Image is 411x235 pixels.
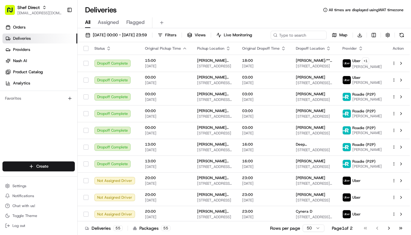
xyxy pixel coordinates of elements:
span: [PERSON_NAME] ([PHONE_NUMBER]) [197,125,232,130]
span: 13:00 [145,142,187,147]
div: Deliveries [85,225,123,231]
span: [DATE] [145,97,187,102]
span: Log out [12,223,25,228]
img: uber-new-logo.jpeg [343,76,351,84]
span: [STREET_ADDRESS] [296,64,332,69]
span: [DATE] [242,64,286,69]
span: Filters [165,32,176,38]
span: [DATE] [145,64,187,69]
span: [PERSON_NAME] ([PHONE_NUMBER]) [197,92,232,97]
span: [PERSON_NAME] [296,92,325,97]
span: [DATE] [242,198,286,203]
span: Create [36,164,48,169]
div: Packages [133,225,170,231]
span: [PERSON_NAME] [296,108,325,113]
span: [STREET_ADDRESS] [296,114,332,119]
span: [STREET_ADDRESS] [296,131,332,136]
span: Analytics [13,80,30,86]
button: Notifications [2,192,75,200]
span: [DATE] [242,164,286,169]
img: uber-new-logo.jpeg [343,193,351,201]
span: [PERSON_NAME] [352,114,382,119]
span: [PERSON_NAME] [352,164,382,169]
span: [STREET_ADDRESS][PERSON_NAME] [296,215,332,219]
span: [STREET_ADDRESS] [197,131,232,136]
a: Providers [2,45,77,55]
input: Type to search [271,31,327,39]
span: [STREET_ADDRESS] [197,198,232,203]
span: Map [339,32,347,38]
span: [STREET_ADDRESS] [296,147,332,152]
span: 00:00 [145,108,187,113]
button: [DATE] 00:00 - [DATE] 23:59 [83,31,150,39]
span: [PERSON_NAME] [296,192,325,197]
img: roadie-logo-v2.jpg [343,160,351,168]
div: Favorites [2,93,75,103]
span: [PERSON_NAME]:**2 ORDERS** [296,58,332,63]
img: roadie-logo-v2.jpg [343,110,351,118]
span: 03:00 [242,125,286,130]
span: All times are displayed using WAT timezone [329,7,404,12]
span: Dropoff Location [296,46,325,51]
span: 13:00 [145,159,187,164]
span: Roadie (P2P) [352,92,376,97]
span: [PERSON_NAME] [352,97,382,102]
span: Live Monitoring [224,32,252,38]
span: [STREET_ADDRESS] [296,198,332,203]
button: Toggle Theme [2,211,75,220]
span: Cynera D [296,209,312,214]
span: Roadie (P2P) [352,159,376,164]
span: [STREET_ADDRESS][PERSON_NAME] [296,181,332,186]
a: Orders [2,22,77,32]
span: 16:00 [242,142,286,147]
span: [STREET_ADDRESS][PERSON_NAME] [197,164,232,169]
button: Shef Direct[EMAIL_ADDRESS][DOMAIN_NAME] [2,2,64,17]
span: [PERSON_NAME] [296,75,325,80]
span: [EMAIL_ADDRESS][DOMAIN_NAME] [17,11,62,16]
span: 18:00 [242,58,286,63]
span: Shef Direct [17,4,40,11]
span: [PERSON_NAME] ([PHONE_NUMBER]) [197,142,232,147]
span: [STREET_ADDRESS] [296,164,332,169]
span: 03:00 [242,92,286,97]
span: Uber [352,212,361,217]
img: roadie-logo-v2.jpg [343,93,351,101]
span: 00:00 [145,92,187,97]
a: Product Catalog [2,67,77,77]
span: [DATE] [145,147,187,152]
span: [STREET_ADDRESS] [197,215,232,219]
span: Uber [352,195,361,200]
span: [DATE] [242,97,286,102]
span: Uber [352,75,361,80]
span: [PERSON_NAME] ([PHONE_NUMBER]) [197,75,232,80]
span: [DATE] [145,181,187,186]
span: Product Catalog [13,69,43,75]
span: Provider [342,46,357,51]
button: Views [184,31,208,39]
span: [STREET_ADDRESS][PERSON_NAME] [197,97,232,102]
span: [DATE] [145,215,187,219]
span: Status [94,46,105,51]
span: [DATE] [242,147,286,152]
a: Nash AI [2,56,77,66]
span: Nash AI [13,58,27,64]
span: 23:00 [242,209,286,214]
span: Chat with us! [12,203,35,208]
span: [PERSON_NAME] ([PHONE_NUMBER]) [197,108,232,113]
span: [PERSON_NAME] [296,125,325,130]
button: Chat with us! [2,201,75,210]
span: Uber [352,178,361,183]
span: [STREET_ADDRESS] [197,64,232,69]
button: +1 [362,57,369,64]
span: [DATE] 00:00 - [DATE] 23:59 [93,32,147,38]
span: Roadie (P2P) [352,109,376,114]
span: Deep [PERSON_NAME] [296,142,332,147]
div: 55 [161,225,170,231]
p: Rows per page [270,225,300,231]
img: uber-new-logo.jpeg [343,59,351,67]
span: [PERSON_NAME] [296,159,325,164]
span: All [85,19,90,26]
div: Action [392,46,405,51]
span: 23:00 [242,192,286,197]
span: [DATE] [145,114,187,119]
